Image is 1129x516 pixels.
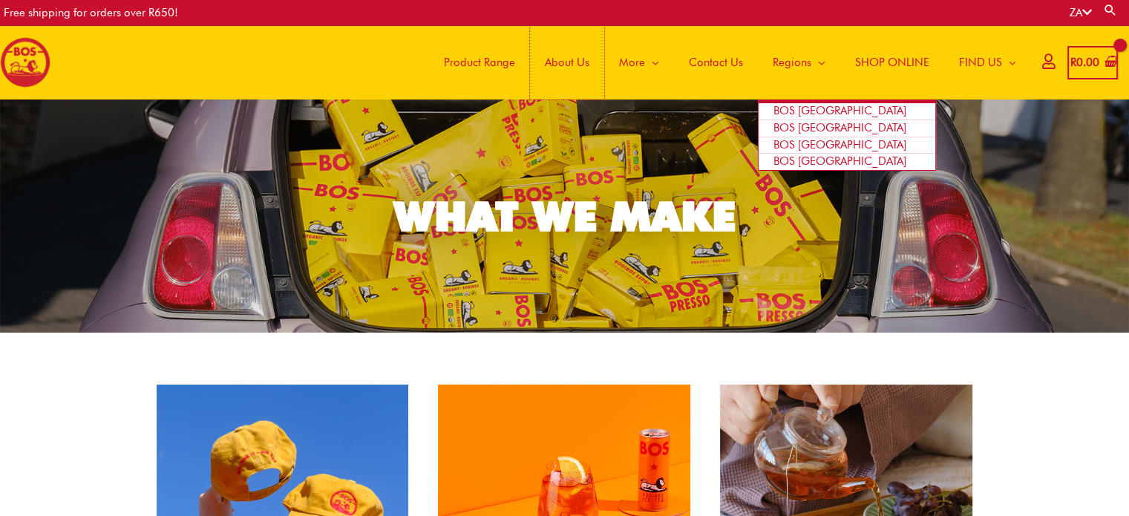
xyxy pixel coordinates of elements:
a: BOS [GEOGRAPHIC_DATA] [759,137,935,154]
a: Contact Us [674,25,758,99]
a: SHOP ONLINE [840,25,944,99]
a: More [604,25,674,99]
a: BOS [GEOGRAPHIC_DATA] [759,103,935,120]
a: View Shopping Cart, empty [1067,46,1118,79]
div: WHAT WE MAKE [394,196,736,237]
a: Search button [1103,3,1118,17]
a: About Us [530,25,604,99]
span: More [619,40,645,85]
span: About Us [545,40,589,85]
span: FIND US [959,40,1002,85]
span: BOS [GEOGRAPHIC_DATA] [773,121,906,134]
a: BOS [GEOGRAPHIC_DATA] [759,154,935,170]
span: Regions [773,40,811,85]
span: SHOP ONLINE [855,40,929,85]
span: R [1070,56,1076,69]
span: BOS [GEOGRAPHIC_DATA] [773,138,906,151]
a: Regions [758,25,840,99]
a: Product Range [429,25,530,99]
span: BOS [GEOGRAPHIC_DATA] [773,104,906,117]
nav: Site Navigation [418,25,1031,99]
a: BOS [GEOGRAPHIC_DATA] [759,120,935,137]
span: BOS [GEOGRAPHIC_DATA] [773,154,906,168]
span: Contact Us [689,40,743,85]
span: Product Range [444,40,515,85]
bdi: 0.00 [1070,56,1099,69]
a: ZA [1070,6,1092,19]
